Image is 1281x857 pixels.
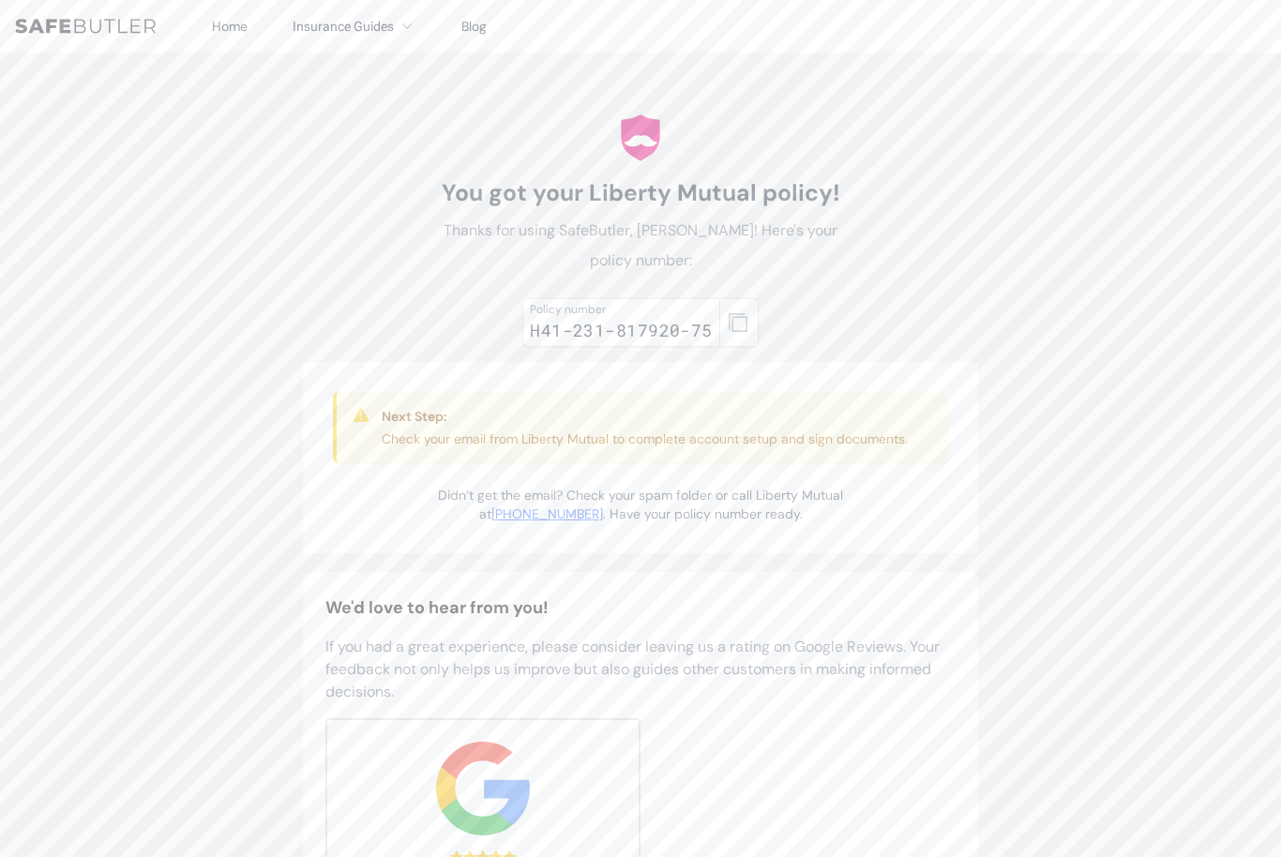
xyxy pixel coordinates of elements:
div: H41-231-817920-75 [530,317,713,343]
p: Didn’t get the email? Check your spam folder or call Liberty Mutual at . Have your policy number ... [430,486,851,523]
img: SafeButler Text Logo [15,19,156,34]
p: Check your email from Liberty Mutual to complete account setup and sign documents. [382,429,908,448]
a: [PHONE_NUMBER] [491,505,603,522]
a: Blog [461,18,487,35]
h3: Next Step: [382,407,908,426]
p: If you had a great experience, please consider leaving us a rating on Google Reviews. Your feedba... [325,636,956,703]
h1: You got your Liberty Mutual policy! [430,178,851,208]
p: Thanks for using SafeButler, [PERSON_NAME]! Here's your policy number: [430,216,851,276]
button: Insurance Guides [293,15,416,38]
h2: We'd love to hear from you! [325,594,956,621]
div: Policy number [530,302,713,317]
a: Home [212,18,248,35]
img: google.svg [436,742,530,835]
